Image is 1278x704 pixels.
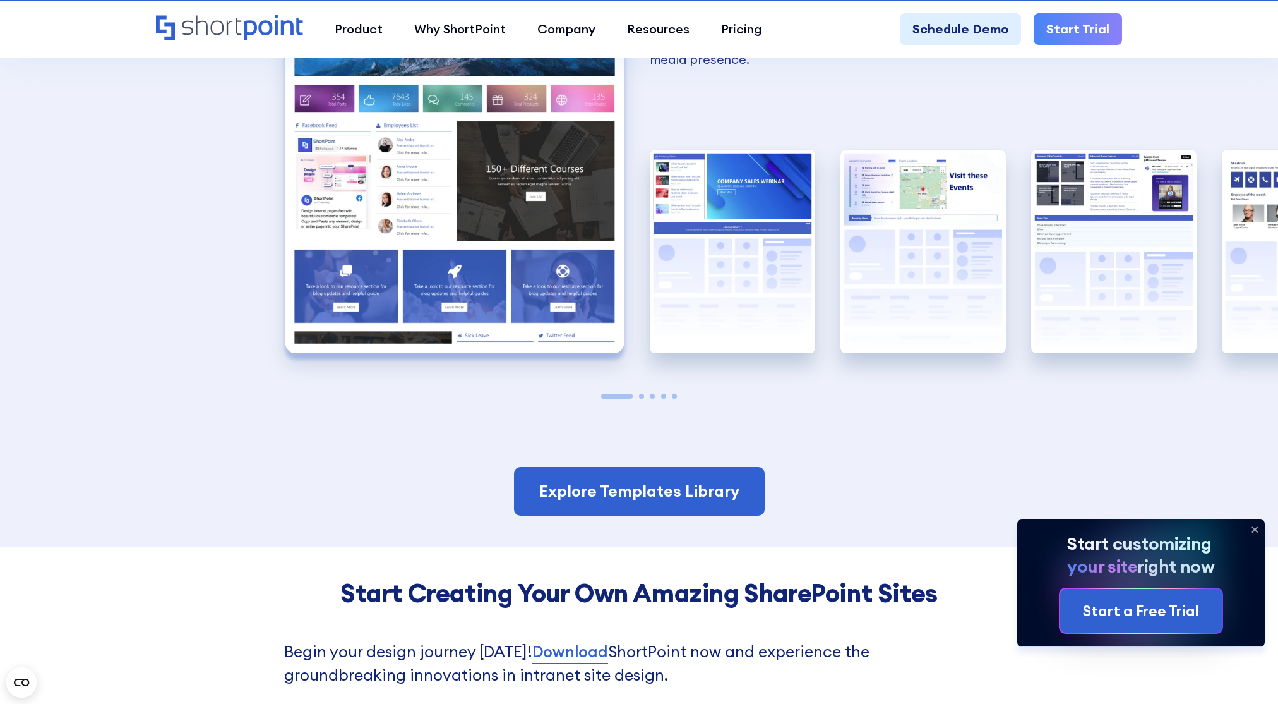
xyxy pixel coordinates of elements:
div: 3 / 5 [840,150,1006,353]
a: Explore Templates Library [514,467,765,516]
a: Schedule Demo [900,13,1021,45]
a: Start Trial [1034,13,1122,45]
a: Product [319,13,398,45]
div: Start a Free Trial [1083,600,1199,622]
span: Go to slide 4 [661,394,666,399]
a: Why ShortPoint [398,13,522,45]
a: Company [522,13,611,45]
a: Start a Free Trial [1060,589,1222,633]
span: Go to slide 1 [601,394,633,399]
div: Company [537,20,595,39]
h4: Start Creating Your Own Amazing SharePoint Sites [284,579,994,608]
a: Pricing [705,13,778,45]
span: Go to slide 3 [650,394,655,399]
div: 2 / 5 [650,150,815,353]
div: Product [335,20,383,39]
img: Internal SharePoint site example for company policy [840,150,1006,353]
img: HR SharePoint site example for Homepage [650,150,815,353]
img: SharePoint Communication site example for news [1031,150,1197,353]
div: Why ShortPoint [414,20,506,39]
span: Go to slide 5 [672,394,677,399]
button: Open CMP widget [6,667,37,698]
a: Resources [611,13,705,45]
iframe: Chat Widget [1215,643,1278,704]
span: Go to slide 2 [639,394,644,399]
div: Resources [627,20,690,39]
div: 4 / 5 [1031,150,1197,353]
div: Pricing [721,20,762,39]
a: Download [532,640,608,664]
a: Home [156,15,303,42]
